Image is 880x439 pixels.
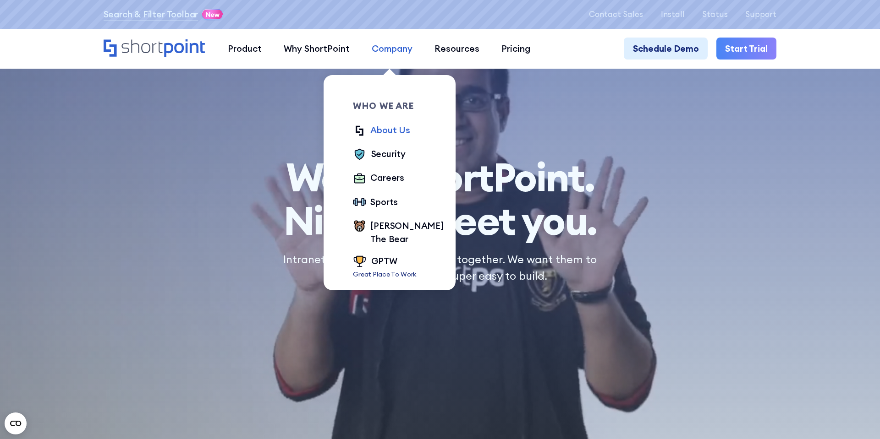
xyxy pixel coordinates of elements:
a: Home [104,39,206,59]
a: [PERSON_NAME] The Bear [353,219,444,246]
p: Great Place To Work [353,270,416,280]
div: About Us [370,124,410,137]
a: Install [661,10,685,19]
div: Who we are [353,102,444,110]
a: Search & Filter Toolbar [104,8,198,21]
a: Resources [423,38,490,60]
a: Why ShortPoint [273,38,361,60]
span: We're ShortPoint. [277,155,604,199]
div: Product [228,42,262,55]
div: Security [371,147,406,161]
p: Intranets help teams work better together. We want them to look gorgeous and be super easy to build. [277,251,604,284]
a: GPTW [353,255,416,270]
div: Company [372,42,412,55]
div: Pricing [501,42,530,55]
div: GPTW [371,255,397,268]
a: Pricing [490,38,541,60]
a: Company [361,38,423,60]
button: Open CMP widget [5,412,27,434]
a: About Us [353,124,410,139]
div: [PERSON_NAME] The Bear [370,219,444,246]
div: Careers [370,171,404,184]
iframe: Chat Widget [715,333,880,439]
a: Sports [353,195,398,211]
div: Sports [370,195,398,209]
div: Why ShortPoint [284,42,350,55]
a: Careers [353,171,404,186]
a: Contact Sales [589,10,643,19]
div: Resources [434,42,479,55]
h1: Nice to meet you. [277,155,604,242]
a: Schedule Demo [624,38,707,60]
a: Support [745,10,776,19]
a: Security [353,147,406,163]
a: Start Trial [716,38,776,60]
a: Product [217,38,273,60]
a: Status [702,10,728,19]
